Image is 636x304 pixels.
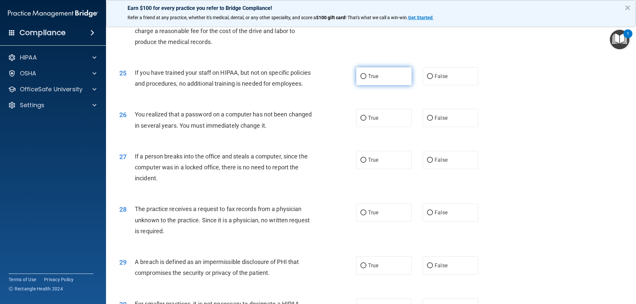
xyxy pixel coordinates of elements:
[360,210,366,215] input: True
[368,115,378,121] span: True
[368,157,378,163] span: True
[435,262,448,269] span: False
[119,69,127,77] span: 25
[368,209,378,216] span: True
[119,111,127,119] span: 26
[610,30,629,49] button: Open Resource Center, 1 new notification
[20,28,66,37] h4: Compliance
[20,69,36,77] p: OSHA
[435,115,448,121] span: False
[135,153,308,182] span: If a person breaks into the office and steals a computer, since the computer was in a locked offi...
[627,34,629,42] div: 1
[435,209,448,216] span: False
[408,15,434,20] a: Get Started
[135,205,310,234] span: The practice receives a request to fax records from a physician unknown to the practice. Since it...
[360,263,366,268] input: True
[135,111,312,129] span: You realized that a password on a computer has not been changed in several years. You must immedi...
[427,210,433,215] input: False
[8,101,96,109] a: Settings
[8,7,98,20] img: PMB logo
[20,85,82,93] p: OfficeSafe University
[345,15,408,20] span: ! That's what we call a win-win.
[427,116,433,121] input: False
[427,158,433,163] input: False
[20,54,37,62] p: HIPAA
[128,5,614,11] p: Earn $100 for every practice you refer to Bridge Compliance!
[135,258,299,276] span: A breach is defined as an impermissible disclosure of PHI that compromises the security or privac...
[427,74,433,79] input: False
[624,2,631,13] button: Close
[9,285,63,292] span: Ⓒ Rectangle Health 2024
[44,276,74,283] a: Privacy Policy
[368,262,378,269] span: True
[8,85,96,93] a: OfficeSafe University
[8,69,96,77] a: OSHA
[408,15,433,20] strong: Get Started
[427,263,433,268] input: False
[119,205,127,213] span: 28
[20,101,44,109] p: Settings
[135,69,311,87] span: If you have trained your staff on HIPAA, but not on specific policies and procedures, no addition...
[360,74,366,79] input: True
[360,158,366,163] input: True
[119,258,127,266] span: 29
[119,153,127,161] span: 27
[316,15,345,20] strong: $100 gift card
[9,276,36,283] a: Terms of Use
[128,15,316,20] span: Refer a friend at any practice, whether it's medical, dental, or any other speciality, and score a
[435,73,448,79] span: False
[360,116,366,121] input: True
[8,54,96,62] a: HIPAA
[368,73,378,79] span: True
[135,5,310,45] span: A patient has asked for an electronic copy of their medical records and asked it be put on a USB ...
[435,157,448,163] span: False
